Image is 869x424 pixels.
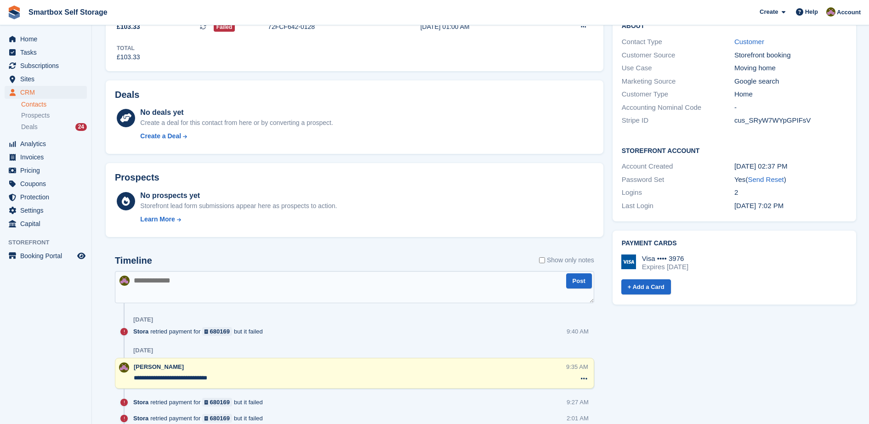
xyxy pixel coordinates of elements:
[7,6,21,19] img: stora-icon-8386f47178a22dfd0bd8f6a31ec36ba5ce8667c1dd55bd0f319d3a0aa187defe.svg
[622,201,734,211] div: Last Login
[140,215,175,224] div: Learn More
[117,44,140,52] div: Total
[20,151,75,164] span: Invoices
[622,63,734,73] div: Use Case
[5,151,87,164] a: menu
[621,279,671,294] a: + Add a Card
[119,276,130,286] img: Kayleigh Devlin
[642,263,688,271] div: Expires [DATE]
[21,111,87,120] a: Prospects
[21,122,87,132] a: Deals 24
[202,327,232,336] a: 680169
[539,255,545,265] input: Show only notes
[20,191,75,204] span: Protection
[5,217,87,230] a: menu
[76,250,87,261] a: Preview store
[760,7,778,17] span: Create
[134,363,184,370] span: [PERSON_NAME]
[734,187,847,198] div: 2
[5,204,87,217] a: menu
[5,33,87,45] a: menu
[140,190,337,201] div: No prospects yet
[140,131,333,141] a: Create a Deal
[268,22,391,32] div: 72FCF642-0128
[5,137,87,150] a: menu
[622,175,734,185] div: Password Set
[117,22,140,32] span: £103.33
[214,23,235,32] span: Failed
[210,398,230,407] div: 680169
[5,86,87,99] a: menu
[202,398,232,407] a: 680169
[622,76,734,87] div: Marketing Source
[21,100,87,109] a: Contacts
[622,21,847,30] h2: About
[622,240,847,247] h2: Payment cards
[745,175,786,183] span: ( )
[566,273,592,288] button: Post
[734,161,847,172] div: [DATE] 02:37 PM
[567,327,589,336] div: 9:40 AM
[133,327,267,336] div: retried payment for but it failed
[5,59,87,72] a: menu
[622,37,734,47] div: Contact Type
[20,249,75,262] span: Booking Portal
[133,316,153,323] div: [DATE]
[8,238,91,247] span: Storefront
[622,146,847,155] h2: Storefront Account
[133,414,267,423] div: retried payment for but it failed
[837,8,861,17] span: Account
[734,115,847,126] div: cus_SRyW7WYpGPIFsV
[140,215,337,224] a: Learn More
[748,175,784,183] a: Send Reset
[75,123,87,131] div: 24
[734,38,764,45] a: Customer
[20,73,75,85] span: Sites
[20,137,75,150] span: Analytics
[734,175,847,185] div: Yes
[140,107,333,118] div: No deals yet
[734,76,847,87] div: Google search
[622,102,734,113] div: Accounting Nominal Code
[115,172,159,183] h2: Prospects
[20,204,75,217] span: Settings
[420,22,545,32] div: [DATE] 01:00 AM
[133,414,148,423] span: Stora
[133,347,153,354] div: [DATE]
[566,362,588,371] div: 9:35 AM
[5,191,87,204] a: menu
[20,59,75,72] span: Subscriptions
[622,89,734,100] div: Customer Type
[21,123,38,131] span: Deals
[622,161,734,172] div: Account Created
[20,164,75,177] span: Pricing
[622,115,734,126] div: Stripe ID
[5,46,87,59] a: menu
[140,201,337,211] div: Storefront lead form submissions appear here as prospects to action.
[115,90,139,100] h2: Deals
[734,102,847,113] div: -
[133,398,267,407] div: retried payment for but it failed
[805,7,818,17] span: Help
[567,414,589,423] div: 2:01 AM
[621,254,636,269] img: Visa Logo
[140,131,181,141] div: Create a Deal
[210,414,230,423] div: 680169
[115,255,152,266] h2: Timeline
[5,73,87,85] a: menu
[133,327,148,336] span: Stora
[642,254,688,263] div: Visa •••• 3976
[117,52,140,62] div: £103.33
[826,7,835,17] img: Kayleigh Devlin
[5,249,87,262] a: menu
[567,398,589,407] div: 9:27 AM
[539,255,594,265] label: Show only notes
[734,63,847,73] div: Moving home
[25,5,111,20] a: Smartbox Self Storage
[210,327,230,336] div: 680169
[20,46,75,59] span: Tasks
[202,414,232,423] a: 680169
[5,177,87,190] a: menu
[20,86,75,99] span: CRM
[622,50,734,61] div: Customer Source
